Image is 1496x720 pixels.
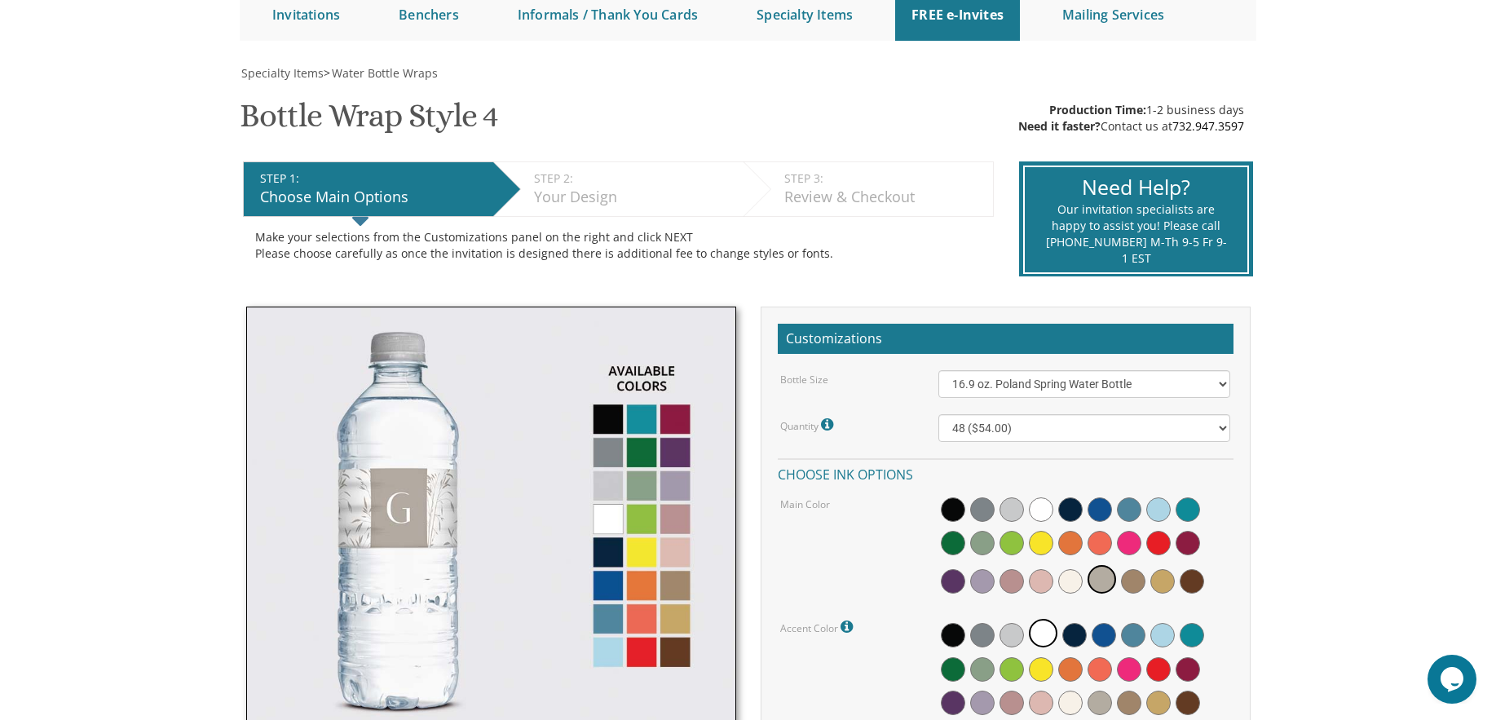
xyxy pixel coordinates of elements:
[780,497,830,511] label: Main Color
[534,170,735,187] div: STEP 2:
[778,324,1233,355] h2: Customizations
[332,65,438,81] span: Water Bottle Wraps
[1049,102,1146,117] span: Production Time:
[1172,118,1244,134] a: 732.947.3597
[1018,118,1101,134] span: Need it faster?
[780,616,857,638] label: Accent Color
[1428,655,1480,704] iframe: chat widget
[1018,102,1244,135] div: 1-2 business days Contact us at
[255,229,982,262] div: Make your selections from the Customizations panel on the right and click NEXT Please choose care...
[324,65,438,81] span: >
[240,98,498,146] h1: Bottle Wrap Style 4
[240,65,324,81] a: Specialty Items
[784,170,985,187] div: STEP 3:
[534,187,735,208] div: Your Design
[780,414,837,435] label: Quantity
[778,458,1233,487] h4: Choose ink options
[780,373,828,387] label: Bottle Size
[1045,173,1227,202] div: Need Help?
[330,65,438,81] a: Water Bottle Wraps
[260,187,485,208] div: Choose Main Options
[241,65,324,81] span: Specialty Items
[784,187,985,208] div: Review & Checkout
[260,170,485,187] div: STEP 1:
[1045,201,1227,267] div: Our invitation specialists are happy to assist you! Please call [PHONE_NUMBER] M-Th 9-5 Fr 9-1 EST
